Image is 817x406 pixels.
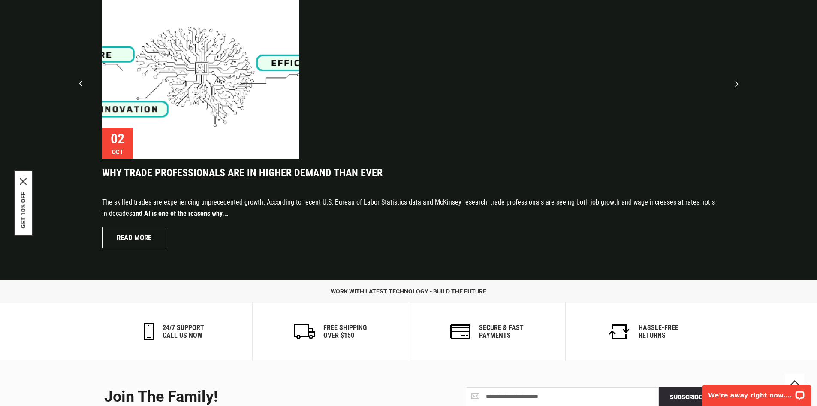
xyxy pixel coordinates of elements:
[479,324,524,339] h6: secure & fast payments
[163,324,204,339] h6: 24/7 support call us now
[112,149,123,156] div: Oct
[102,227,166,248] a: Read more
[20,192,27,228] button: GET 10% OFF
[639,324,678,339] h6: Hassle-Free Returns
[102,197,728,219] p: The skilled trades are experiencing unprecedented growth. According to recent U.S. Bureau of Labo...
[20,178,27,185] svg: close icon
[132,209,228,217] strong: and AI is one of the reasons why.
[20,178,27,185] button: Close
[111,132,124,146] div: 02
[323,324,367,339] h6: Free Shipping Over $150
[670,394,702,400] span: Subscribe
[102,168,728,188] a: Why Trade Professionals Are in Higher Demand Than Ever
[104,388,402,406] div: Join the Family!
[696,379,817,406] iframe: LiveChat chat widget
